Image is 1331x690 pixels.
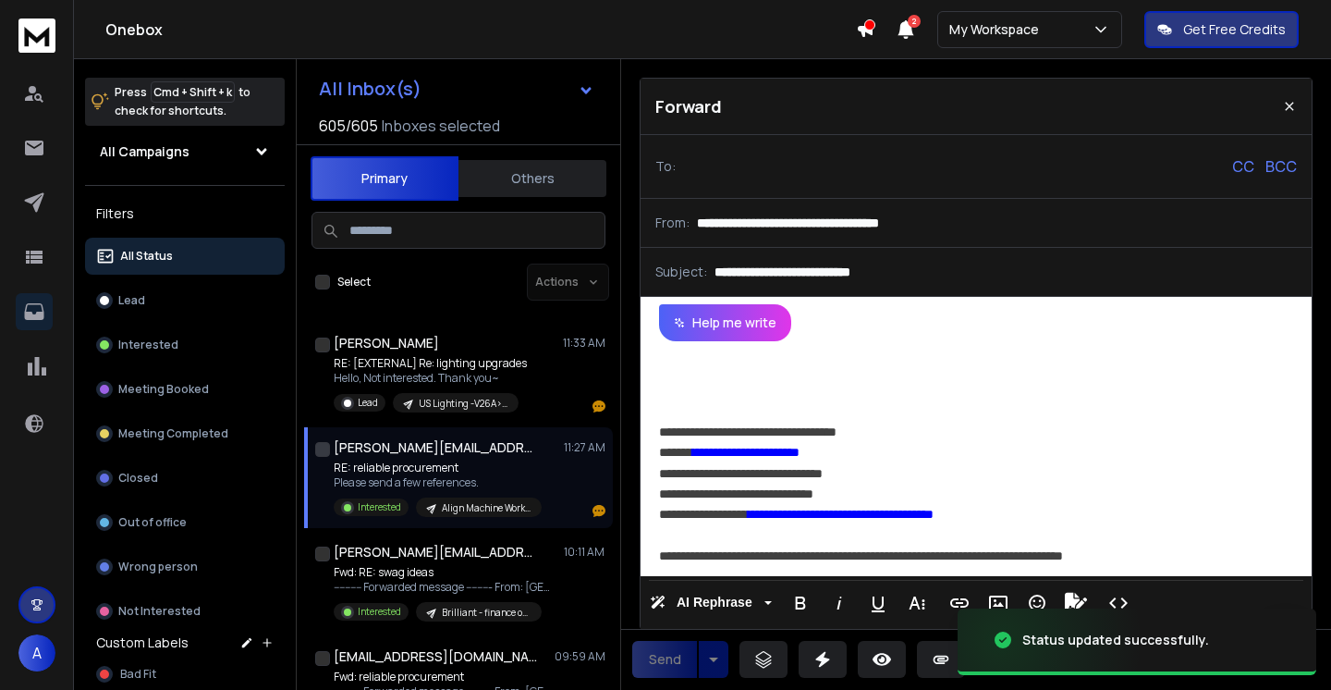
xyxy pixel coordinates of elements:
[118,515,187,530] p: Out of office
[118,382,209,397] p: Meeting Booked
[358,500,401,514] p: Interested
[334,670,556,684] p: Fwd: reliable procurement
[655,263,707,281] p: Subject:
[18,635,55,672] button: A
[358,396,378,410] p: Lead
[85,238,285,275] button: All Status
[319,80,421,98] h1: All Inbox(s)
[85,504,285,541] button: Out of office
[85,371,285,408] button: Meeting Booked
[151,81,235,103] span: Cmd + Shift + k
[18,18,55,53] img: logo
[822,585,857,622] button: Italic (⌘I)
[1232,155,1254,178] p: CC
[655,157,676,176] p: To:
[85,327,285,363] button: Interested
[85,548,285,585] button: Wrong person
[1022,631,1209,649] div: Status updated successfully.
[105,18,856,41] h1: Onebox
[458,158,606,199] button: Others
[100,142,189,161] h1: All Campaigns
[85,593,285,630] button: Not Interested
[564,440,605,455] p: 11:27 AM
[85,133,285,170] button: All Campaigns
[419,397,507,411] p: US Lighting -V26A>Real Estate - [PERSON_NAME]
[358,605,401,619] p: Interested
[118,604,201,619] p: Not Interested
[555,649,605,664] p: 09:59 AM
[655,93,722,119] p: Forward
[120,249,173,264] p: All Status
[1101,585,1136,622] button: Code View
[334,565,556,580] p: Fwd: RE: swag ideas
[1144,11,1299,48] button: Get Free Credits
[334,475,542,490] p: Please send a few references.
[85,460,285,497] button: Closed
[659,304,791,341] button: Help me write
[319,115,378,137] span: 605 / 605
[85,282,285,319] button: Lead
[382,115,500,137] h3: Inboxes selected
[115,83,250,120] p: Press to check for shortcuts.
[118,338,178,352] p: Interested
[334,334,439,352] h1: [PERSON_NAME]
[334,461,542,475] p: RE: reliable procurement
[981,585,1016,622] button: Insert Image (⌘P)
[334,580,556,595] p: ---------- Forwarded message --------- From: [GEOGRAPHIC_DATA]
[118,471,158,486] p: Closed
[304,70,609,107] button: All Inbox(s)
[673,595,756,610] span: AI Rephrase
[85,201,285,227] h3: Filters
[861,585,896,622] button: Underline (⌘U)
[85,415,285,452] button: Meeting Completed
[334,438,537,457] h1: [PERSON_NAME][EMAIL_ADDRESS][DOMAIN_NAME]
[118,560,198,574] p: Wrong person
[337,275,371,290] label: Select
[118,293,145,308] p: Lead
[908,15,921,28] span: 2
[949,20,1046,39] p: My Workspace
[563,336,605,351] p: 11:33 AM
[1058,585,1093,622] button: Signature
[442,606,531,620] p: Brilliant - finance open target VC-PE messaging
[783,585,818,622] button: Bold (⌘B)
[899,585,934,622] button: More Text
[646,585,775,622] button: AI Rephrase
[334,356,527,371] p: RE: [EXTERNAL] Re: lighting upgrades
[942,585,977,622] button: Insert Link (⌘K)
[311,156,458,201] button: Primary
[442,501,531,515] p: Align Machine Works - C2: Supply Chain & Procurement
[120,667,156,682] span: Bad Fit
[655,214,690,232] p: From:
[96,634,189,652] h3: Custom Labels
[1265,155,1297,178] p: BCC
[334,371,527,386] p: Hello, Not interested. Thank you~
[118,426,228,441] p: Meeting Completed
[334,543,537,561] h1: [PERSON_NAME][EMAIL_ADDRESS][DOMAIN_NAME]
[564,545,605,560] p: 10:11 AM
[1183,20,1286,39] p: Get Free Credits
[1020,585,1055,622] button: Emoticons
[334,647,537,666] h1: [EMAIL_ADDRESS][DOMAIN_NAME]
